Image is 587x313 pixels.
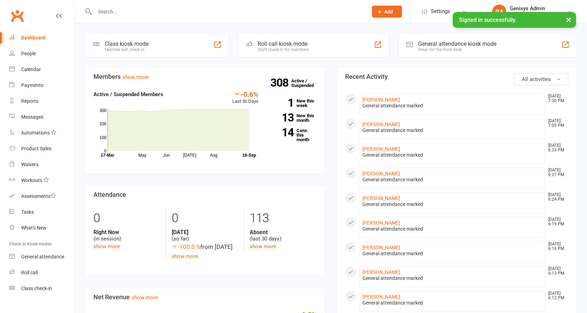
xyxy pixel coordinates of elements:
[9,62,74,77] a: Calendar
[269,98,294,108] strong: 1
[9,77,74,93] a: Payments
[270,77,291,88] strong: 308
[562,12,575,27] button: ×
[9,173,74,188] a: Workouts
[545,193,568,202] time: [DATE] 6:24 PM
[384,9,393,14] span: Add
[362,152,542,158] div: General attendance marked
[9,265,74,281] a: Roll call
[362,201,542,207] div: General attendance marked
[105,47,148,52] div: Member self check-in
[172,208,239,229] div: 0
[21,114,43,120] div: Messages
[21,130,50,136] div: Automations
[545,168,568,177] time: [DATE] 6:27 PM
[362,220,400,226] a: [PERSON_NAME]
[362,226,542,232] div: General attendance marked
[21,162,38,167] div: Waivers
[21,209,34,215] div: Tasks
[545,119,568,128] time: [DATE] 7:05 PM
[250,229,317,242] div: (last 30 days)
[510,12,545,18] div: Genisys Gym
[545,291,568,300] time: [DATE] 6:12 PM
[362,127,542,133] div: General attendance marked
[172,243,200,250] span: -100.0 %
[232,90,258,105] div: Last 30 Days
[21,254,64,259] div: General attendance
[250,208,317,229] div: 113
[93,243,120,250] a: show more
[21,193,56,199] div: Assessments
[418,40,496,47] div: General attendance kiosk mode
[9,125,74,141] a: Automations
[545,143,568,152] time: [DATE] 6:33 PM
[362,245,400,250] a: [PERSON_NAME]
[362,294,400,300] a: [PERSON_NAME]
[172,229,239,242] div: (so far)
[345,73,569,80] h3: Recent Activity
[21,35,45,40] div: Dashboard
[21,286,52,291] div: Class check-in
[93,73,317,80] h3: Members
[9,141,74,157] a: Product Sales
[431,4,450,19] span: Settings
[9,249,74,265] a: General attendance kiosk mode
[250,229,317,236] strong: Absent
[291,73,322,93] a: 308Active / Suspended
[418,47,496,52] div: Great for the front desk
[9,109,74,125] a: Messages
[522,76,551,82] span: All activities
[122,74,149,80] a: show more
[9,93,74,109] a: Reports
[510,5,545,12] div: Genisys Admin
[459,17,516,23] span: Signed in successfully.
[93,7,363,17] input: Search...
[21,225,47,231] div: What's New
[362,195,400,201] a: [PERSON_NAME]
[545,242,568,251] time: [DATE] 6:16 PM
[21,51,36,56] div: People
[269,112,294,123] strong: 13
[9,188,74,204] a: Assessments
[93,191,317,198] h3: Attendance
[21,82,43,88] div: Payments
[9,204,74,220] a: Tasks
[362,177,542,183] div: General attendance marked
[93,91,163,98] strong: Active / Suspended Members
[21,98,38,104] div: Reports
[232,90,258,98] div: -0.6%
[21,177,42,183] div: Workouts
[258,40,309,47] div: Roll call kiosk mode
[362,275,542,281] div: General attendance marked
[93,208,161,229] div: 0
[269,113,317,123] a: 13New this month
[9,30,74,46] a: Dashboard
[269,128,317,142] a: 14Canx. this month
[362,121,400,127] a: [PERSON_NAME]
[21,67,41,72] div: Calendar
[492,5,506,19] div: GA
[545,217,568,226] time: [DATE] 6:19 PM
[514,73,568,85] button: All activities
[372,6,402,18] button: Add
[269,127,294,138] strong: 14
[362,300,542,306] div: General attendance marked
[9,157,74,173] a: Waivers
[545,94,568,103] time: [DATE] 7:30 PM
[93,294,317,301] h3: Net Revenue
[93,229,161,236] strong: Right Now
[362,251,542,257] div: General attendance marked
[105,40,148,47] div: Class kiosk mode
[132,294,158,301] a: show more
[9,46,74,62] a: People
[93,229,161,242] div: (in session)
[269,99,317,108] a: 1New this week
[172,242,239,252] div: from [DATE]
[21,146,51,151] div: Product Sales
[362,97,400,102] a: [PERSON_NAME]
[9,220,74,236] a: What's New
[362,269,400,275] a: [PERSON_NAME]
[545,267,568,276] time: [DATE] 6:13 PM
[258,47,309,52] div: Staff check-in for members
[9,281,74,296] a: Class kiosk mode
